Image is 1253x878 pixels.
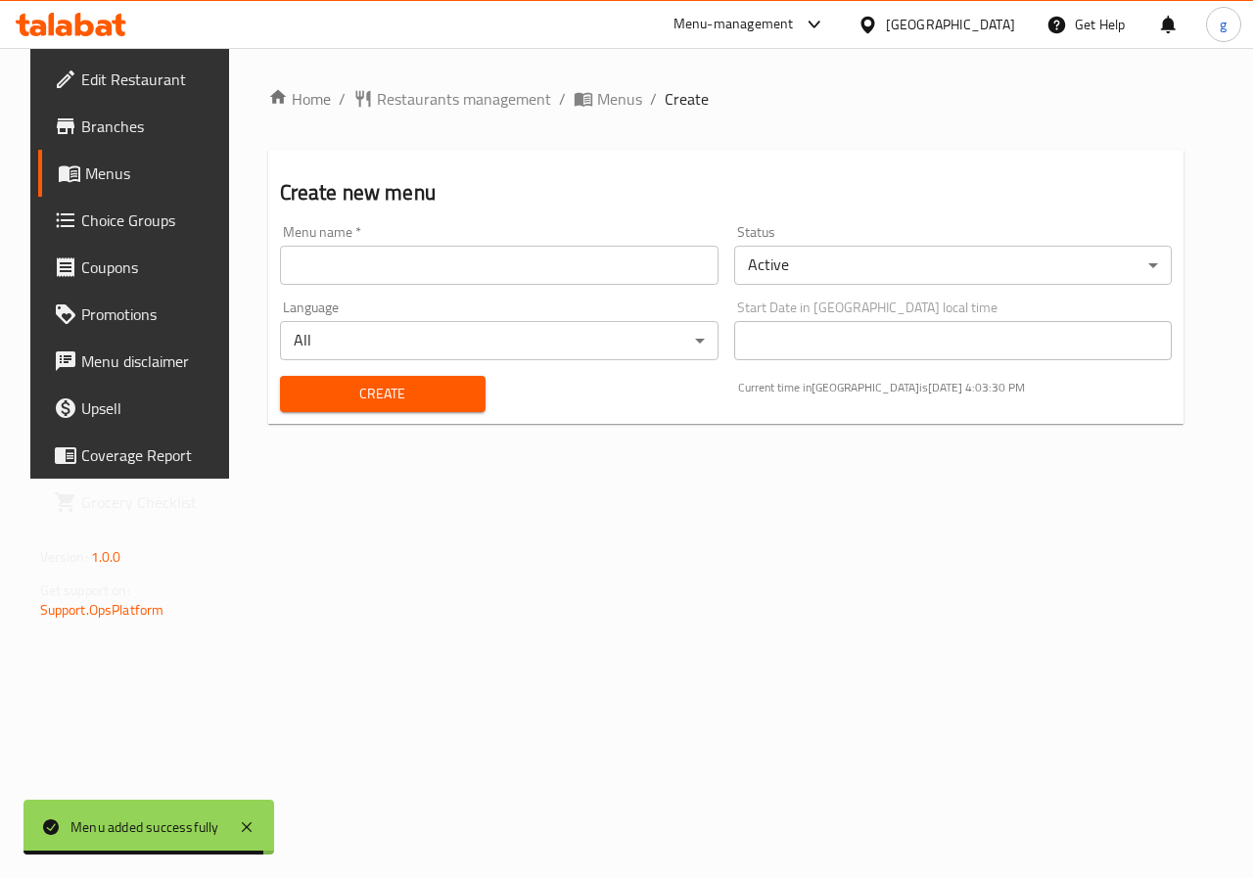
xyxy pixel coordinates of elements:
span: Coupons [81,255,224,279]
span: Coverage Report [81,443,224,467]
div: [GEOGRAPHIC_DATA] [886,14,1015,35]
a: Coverage Report [38,432,240,479]
button: Create [280,376,486,412]
a: Branches [38,103,240,150]
span: Create [665,87,709,111]
span: Grocery Checklist [81,490,224,514]
span: Menus [597,87,642,111]
li: / [559,87,566,111]
span: g [1220,14,1227,35]
div: Menu-management [673,13,794,36]
span: Menu disclaimer [81,349,224,373]
span: Branches [81,115,224,138]
div: All [280,321,719,360]
span: Menus [85,162,224,185]
a: Menu disclaimer [38,338,240,385]
span: Promotions [81,302,224,326]
div: Active [734,246,1173,285]
a: Coupons [38,244,240,291]
span: Create [296,382,470,406]
a: Grocery Checklist [38,479,240,526]
span: Get support on: [40,578,130,603]
input: Please enter Menu name [280,246,719,285]
a: Restaurants management [353,87,551,111]
span: Version: [40,544,88,570]
a: Support.OpsPlatform [40,597,164,623]
span: Choice Groups [81,208,224,232]
p: Current time in [GEOGRAPHIC_DATA] is [DATE] 4:03:30 PM [738,379,1173,396]
div: Menu added successfully [70,816,219,838]
a: Promotions [38,291,240,338]
a: Choice Groups [38,197,240,244]
a: Home [268,87,331,111]
span: Restaurants management [377,87,551,111]
li: / [339,87,346,111]
a: Menus [574,87,642,111]
a: Edit Restaurant [38,56,240,103]
span: 1.0.0 [91,544,121,570]
li: / [650,87,657,111]
a: Menus [38,150,240,197]
a: Upsell [38,385,240,432]
span: Edit Restaurant [81,68,224,91]
span: Upsell [81,396,224,420]
nav: breadcrumb [268,87,1184,111]
h2: Create new menu [280,178,1173,208]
